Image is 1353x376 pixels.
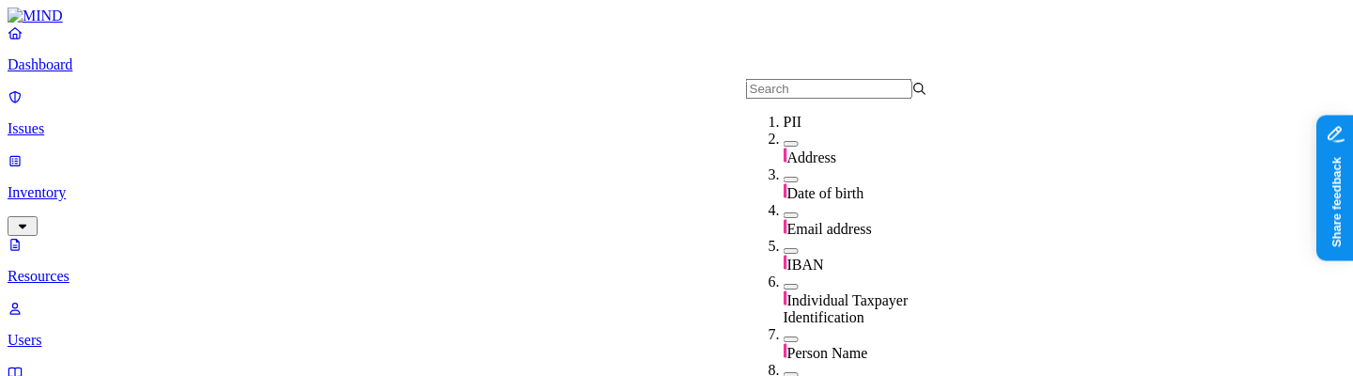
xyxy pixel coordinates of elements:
span: IBAN [787,257,824,273]
img: MIND [8,8,63,24]
span: Address [787,149,836,165]
p: Issues [8,120,1345,137]
img: pii-line [784,219,787,234]
div: PII [784,114,965,131]
img: pii-line [784,255,787,270]
a: Resources [8,236,1345,285]
span: Email address [787,221,872,237]
img: pii-line [784,343,787,358]
p: Inventory [8,184,1345,201]
a: MIND [8,8,1345,24]
img: pii-line [784,290,787,305]
img: pii-line [784,183,787,198]
a: Dashboard [8,24,1345,73]
a: Inventory [8,152,1345,233]
a: Issues [8,88,1345,137]
span: Date of birth [787,185,864,201]
p: Resources [8,268,1345,285]
span: Person Name [787,345,868,361]
a: Users [8,300,1345,349]
img: pii-line [784,148,787,163]
p: Dashboard [8,56,1345,73]
p: Users [8,332,1345,349]
input: Search [746,79,912,99]
span: Individual Taxpayer Identification [784,292,909,325]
